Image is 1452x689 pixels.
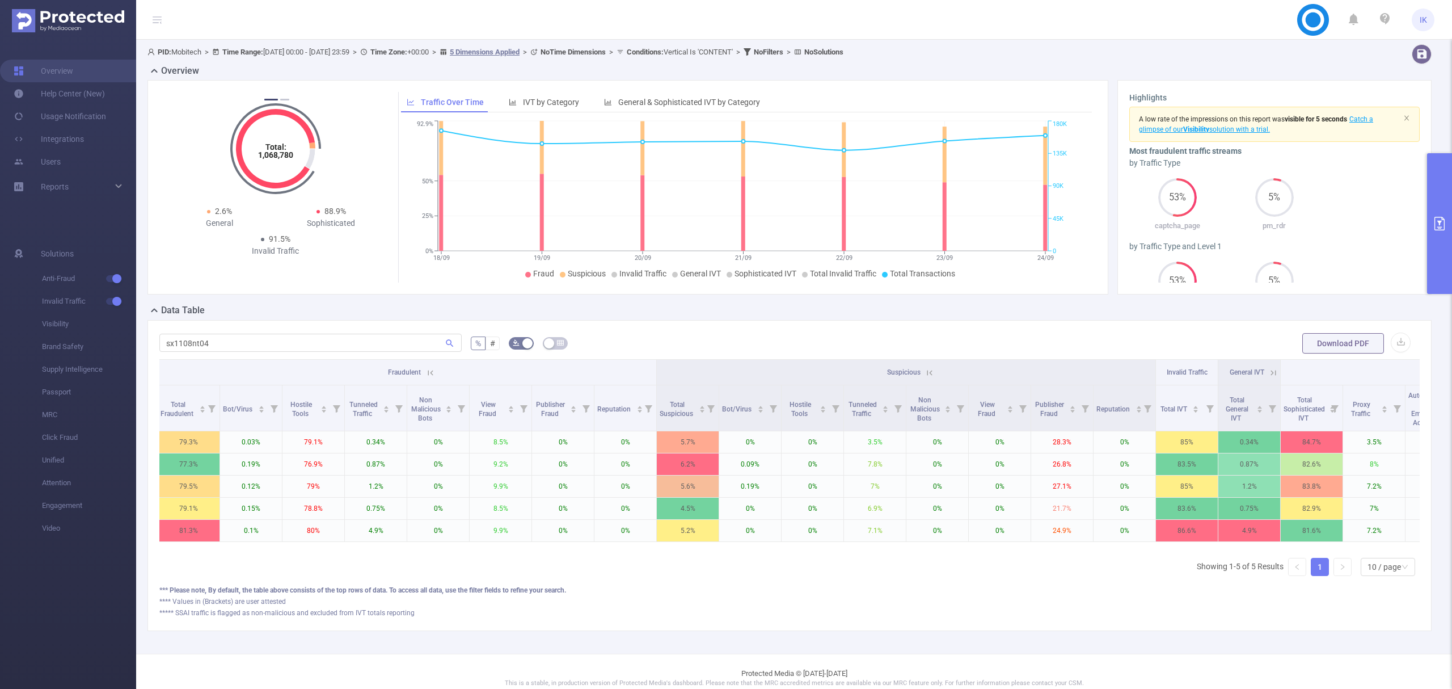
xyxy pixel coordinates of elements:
span: Fraudulent [388,368,421,376]
p: 5.7% [657,431,719,453]
i: Filter menu [204,385,220,431]
span: Passport [42,381,136,404]
div: Sort [757,404,764,411]
span: IVT by Category [523,98,579,107]
span: > [733,48,744,56]
tspan: 90K [1053,183,1063,190]
p: 5.6% [657,476,719,497]
p: 83.6% [1156,498,1218,519]
button: icon: close [1403,112,1410,124]
span: Anti-Fraud [42,267,136,290]
div: Sort [1256,404,1263,411]
h3: Highlights [1129,92,1420,104]
i: icon: caret-up [820,404,826,407]
span: Total IVT [1160,405,1189,413]
i: Filter menu [765,385,781,431]
p: 83.5% [1156,453,1218,475]
p: 80% [282,520,344,541]
p: 79.1% [282,431,344,453]
span: % [475,339,481,348]
tspan: 45K [1053,215,1063,222]
span: 2.6% [215,207,232,216]
p: 1.2% [1218,476,1280,497]
i: icon: caret-down [1193,408,1199,411]
p: 21.7% [1031,498,1093,519]
p: 28.3% [1031,431,1093,453]
i: icon: caret-up [508,404,514,407]
i: icon: caret-down [199,408,205,411]
b: Most fraudulent traffic streams [1129,146,1242,156]
i: icon: right [1339,564,1346,570]
p: 0% [594,453,656,475]
button: 2 [280,99,289,100]
p: 0% [906,498,968,519]
div: Sort [445,404,452,411]
span: General IVT [1230,368,1264,376]
span: Traffic Over Time [421,98,484,107]
p: 0% [906,431,968,453]
p: 79.1% [158,498,220,519]
div: Sort [820,404,826,411]
span: > [349,48,360,56]
i: icon: caret-up [1007,404,1014,407]
span: MRC [42,404,136,426]
i: icon: caret-down [1136,408,1142,411]
tspan: 18/09 [433,254,450,262]
span: 53% [1158,276,1197,285]
div: Sort [944,404,951,411]
p: 83.8% [1281,476,1343,497]
i: Filter menu [1139,385,1155,431]
span: 5% [1255,193,1294,202]
a: Reports [41,175,69,198]
p: 0% [1094,453,1155,475]
span: Brand Safety [42,335,136,358]
i: icon: caret-down [636,408,643,411]
tspan: 21/09 [735,254,752,262]
tspan: 19/09 [534,254,550,262]
tspan: 135K [1053,150,1067,157]
p: 76.9% [282,453,344,475]
i: Filter menu [1327,385,1343,431]
tspan: 20/09 [635,254,651,262]
i: icon: table [557,339,564,346]
p: 9.9% [470,476,531,497]
p: 0.19% [220,453,282,475]
p: 0% [969,498,1031,519]
i: icon: caret-up [571,404,577,407]
span: was [1272,115,1347,123]
i: icon: caret-down [383,408,390,411]
i: icon: line-chart [407,98,415,106]
i: icon: caret-up [757,404,763,407]
p: 0% [906,476,968,497]
span: Invalid Traffic [1167,368,1208,376]
p: 0% [1094,476,1155,497]
div: Sort [258,404,265,411]
i: icon: caret-up [1382,404,1388,407]
span: Total Transactions [890,269,955,278]
p: 78.8% [282,498,344,519]
span: 88.9% [324,207,346,216]
span: Unified [42,449,136,472]
p: 0.75% [345,498,407,519]
div: Sort [383,404,390,411]
p: pm_rdr [1226,220,1323,232]
tspan: 50% [422,178,433,185]
i: icon: user [147,48,158,56]
span: Reputation [597,405,632,413]
p: 8% [1343,453,1405,475]
span: Publisher Fraud [1035,401,1064,418]
i: Filter menu [266,385,282,431]
i: Filter menu [578,385,594,431]
span: Suspicious [568,269,606,278]
i: icon: caret-down [508,408,514,411]
i: Filter menu [328,385,344,431]
span: Bot/Virus [223,405,254,413]
span: Invalid Traffic [42,290,136,313]
div: Sort [1069,404,1076,411]
span: Sophisticated IVT [735,269,796,278]
i: icon: caret-down [757,408,763,411]
i: icon: caret-down [820,408,826,411]
i: Filter menu [1264,385,1280,431]
span: Engagement [42,494,136,517]
span: Tunneled Traffic [349,401,378,418]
